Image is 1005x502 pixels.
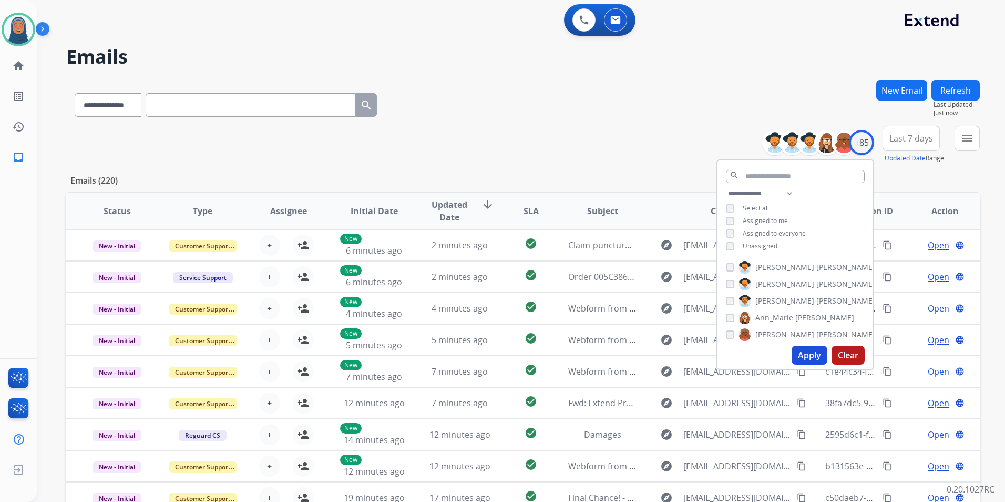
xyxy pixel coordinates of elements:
[259,235,280,256] button: +
[270,205,307,217] span: Assignee
[429,429,490,440] span: 12 minutes ago
[432,397,488,409] span: 7 minutes ago
[524,205,539,217] span: SLA
[169,367,237,378] span: Customer Support
[259,298,280,319] button: +
[797,398,806,408] mat-icon: content_copy
[928,460,949,473] span: Open
[93,398,141,409] span: New - Initial
[755,296,814,306] span: [PERSON_NAME]
[816,296,875,306] span: [PERSON_NAME]
[297,428,310,441] mat-icon: person_add
[883,304,892,313] mat-icon: content_copy
[432,334,488,346] span: 5 minutes ago
[883,398,892,408] mat-icon: content_copy
[928,334,949,346] span: Open
[297,302,310,315] mat-icon: person_add
[683,365,791,378] span: [EMAIL_ADDRESS][DOMAIN_NAME]
[730,170,739,180] mat-icon: search
[259,266,280,287] button: +
[66,46,980,67] h2: Emails
[825,397,985,409] span: 38fa7dc5-992b-4332-89a0-29bcdb4b5c0f
[568,334,806,346] span: Webform from [EMAIL_ADDRESS][DOMAIN_NAME] on [DATE]
[825,366,982,377] span: c1e44c34-f8c4-46e5-a682-9f5db9907805
[93,367,141,378] span: New - Initial
[481,198,494,211] mat-icon: arrow_downward
[169,240,237,252] span: Customer Support
[797,367,806,376] mat-icon: content_copy
[660,428,673,441] mat-icon: explore
[889,136,933,140] span: Last 7 days
[928,365,949,378] span: Open
[928,397,949,409] span: Open
[104,205,131,217] span: Status
[297,460,310,473] mat-icon: person_add
[360,99,373,112] mat-icon: search
[346,276,402,288] span: 6 minutes ago
[432,303,488,314] span: 4 minutes ago
[259,361,280,382] button: +
[93,272,141,283] span: New - Initial
[267,397,272,409] span: +
[683,334,791,346] span: [EMAIL_ADDRESS][DOMAIN_NAME]
[4,15,33,44] img: avatar
[883,335,892,345] mat-icon: content_copy
[934,101,980,109] span: Last Updated:
[955,335,965,345] mat-icon: language
[660,302,673,315] mat-icon: explore
[883,461,892,471] mat-icon: content_copy
[340,265,362,276] p: New
[340,234,362,244] p: New
[755,313,793,323] span: Ann_Marie
[934,109,980,117] span: Just now
[568,366,806,377] span: Webform from [EMAIL_ADDRESS][DOMAIN_NAME] on [DATE]
[797,461,806,471] mat-icon: content_copy
[267,365,272,378] span: +
[344,397,405,409] span: 12 minutes ago
[711,205,752,217] span: Customer
[346,245,402,256] span: 6 minutes ago
[568,303,806,314] span: Webform from [EMAIL_ADDRESS][DOMAIN_NAME] on [DATE]
[883,240,892,250] mat-icon: content_copy
[928,239,949,252] span: Open
[297,397,310,409] mat-icon: person_add
[584,429,621,440] span: Damages
[525,427,537,439] mat-icon: check_circle
[169,335,237,346] span: Customer Support
[267,428,272,441] span: +
[894,193,980,229] th: Action
[743,216,788,225] span: Assigned to me
[955,304,965,313] mat-icon: language
[179,430,227,441] span: Reguard CS
[259,456,280,477] button: +
[259,393,280,414] button: +
[340,297,362,307] p: New
[955,272,965,282] mat-icon: language
[432,366,488,377] span: 7 minutes ago
[955,461,965,471] mat-icon: language
[267,270,272,283] span: +
[169,304,237,315] span: Customer Support
[660,239,673,252] mat-icon: explore
[883,367,892,376] mat-icon: content_copy
[169,398,237,409] span: Customer Support
[660,460,673,473] mat-icon: explore
[568,397,748,409] span: Fwd: Extend Product Protection Confirmation
[66,174,122,187] p: Emails (220)
[93,461,141,473] span: New - Initial
[743,229,806,238] span: Assigned to everyone
[797,430,806,439] mat-icon: content_copy
[955,430,965,439] mat-icon: language
[193,205,212,217] span: Type
[432,239,488,251] span: 2 minutes ago
[928,270,949,283] span: Open
[660,334,673,346] mat-icon: explore
[683,239,791,252] span: [EMAIL_ADDRESS][DOMAIN_NAME]
[885,154,944,163] span: Range
[587,205,618,217] span: Subject
[340,360,362,370] p: New
[955,240,965,250] mat-icon: language
[267,460,272,473] span: +
[344,466,405,477] span: 12 minutes ago
[795,313,854,323] span: [PERSON_NAME]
